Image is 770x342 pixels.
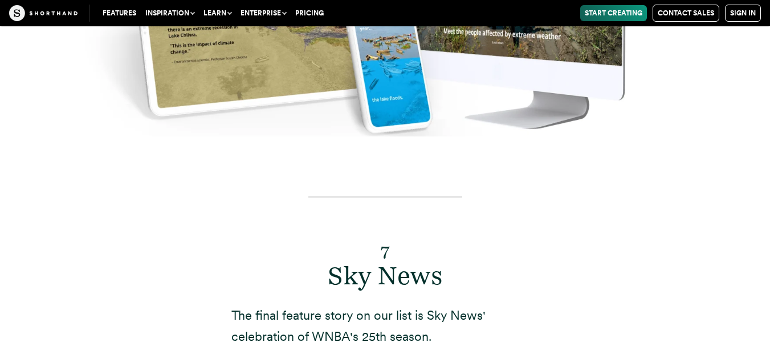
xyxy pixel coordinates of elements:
a: Features [98,5,141,21]
a: Sign in [725,5,761,22]
a: Pricing [291,5,328,21]
a: Start Creating [580,5,647,21]
button: Enterprise [236,5,291,21]
button: Learn [199,5,236,21]
a: Contact Sales [653,5,719,22]
button: Inspiration [141,5,199,21]
sub: 7 [381,242,390,263]
img: The Craft [9,5,78,21]
h2: Sky News [231,231,539,291]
